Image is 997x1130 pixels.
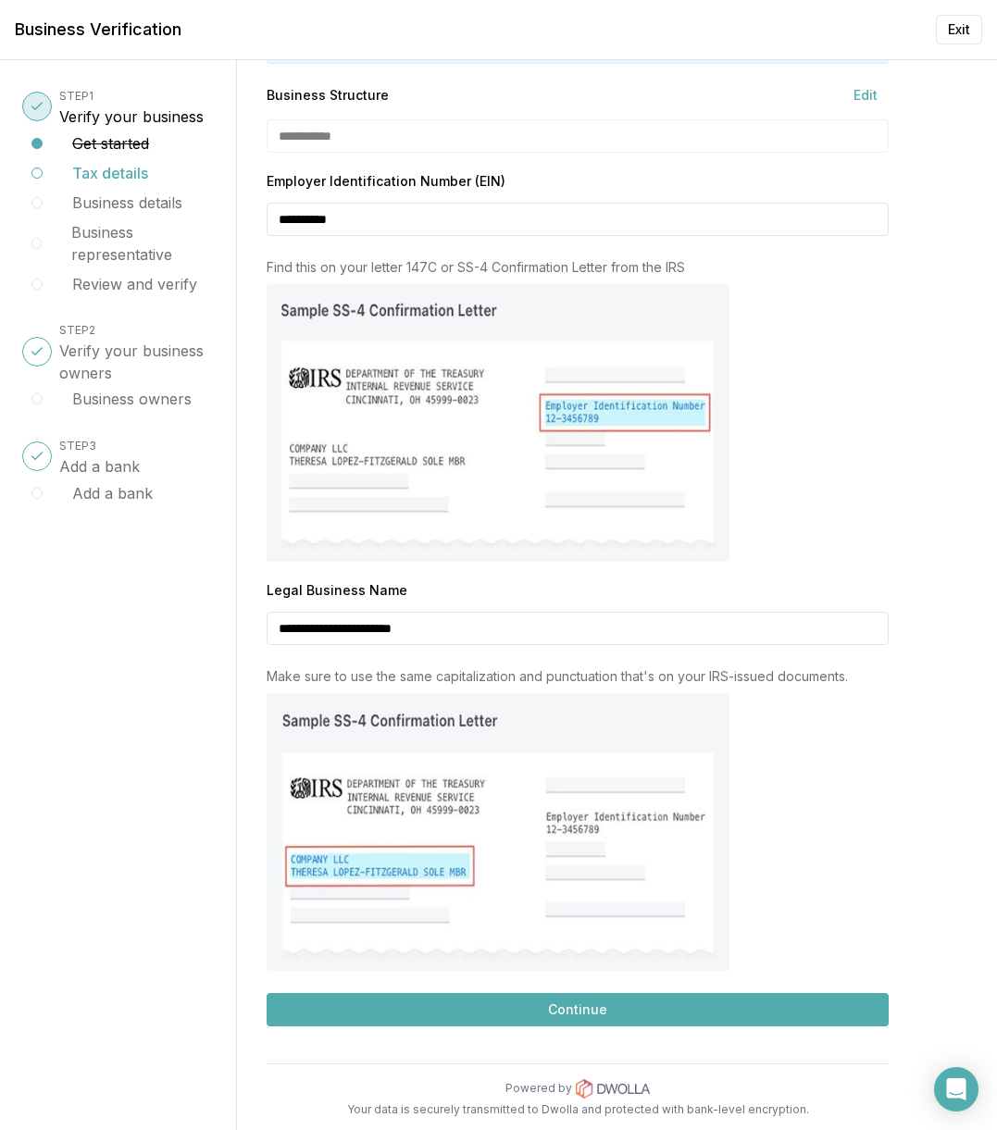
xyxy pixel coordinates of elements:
button: STEP1Verify your business [59,83,204,128]
div: Open Intercom Messenger [934,1067,978,1111]
button: Get started [72,132,149,155]
span: STEP 3 [59,439,96,453]
p: Make sure to use the same capitalization and punctuation that's on your IRS-issued documents. [267,667,889,686]
img: Dwolla [576,1079,650,1099]
h3: Verify your business [59,106,204,128]
label: Legal Business Name [267,584,889,597]
img: SS-4 Confirmation Letter [267,284,729,562]
span: STEP 2 [59,323,95,337]
button: STEP3Add a bank [59,433,140,478]
button: STEP2Verify your business owners [59,317,214,384]
p: Your data is securely transmitted to Dwolla and protected with bank-level encryption. [267,1102,889,1117]
h3: Verify your business owners [59,340,214,384]
button: Review and verify [72,273,197,295]
button: Edit [842,86,889,105]
img: SS-4 Confirmation Letter [267,693,729,971]
button: Exit [936,15,982,44]
h1: Business Verification [15,17,181,43]
button: Business details [72,192,182,214]
button: Tax details [72,162,148,184]
h3: Add a bank [59,455,140,478]
button: Continue [267,993,889,1026]
span: STEP 1 [59,89,93,103]
button: Add a bank [72,482,153,504]
label: Business Structure [267,89,389,102]
p: Find this on your letter 147C or SS-4 Confirmation Letter from the IRS [267,258,889,277]
p: Powered by [505,1081,572,1096]
button: Business owners [72,388,192,410]
label: Employer Identification Number (EIN) [267,175,889,188]
button: Business representative [71,221,214,266]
